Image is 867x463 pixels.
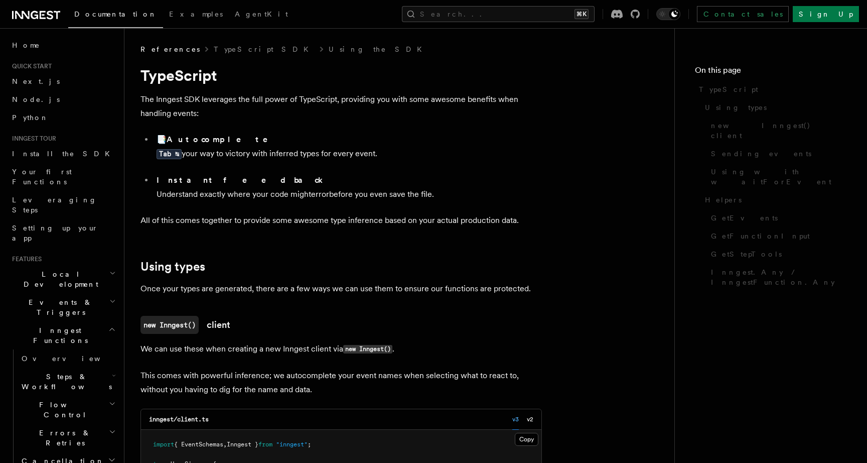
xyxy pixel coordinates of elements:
[695,80,847,98] a: TypeScript
[402,6,595,22] button: Search...⌘K
[711,231,810,241] span: GetFunctionInput
[12,196,97,214] span: Leveraging Steps
[8,321,118,350] button: Inngest Functions
[149,416,209,423] code: inngest/client.ts
[174,441,223,448] span: { EventSchemas
[18,368,118,396] button: Steps & Workflows
[12,77,60,85] span: Next.js
[711,121,847,141] span: new Inngest() client
[140,316,199,334] code: new Inngest()
[140,66,542,84] h1: TypeScript
[308,441,311,448] span: ;
[140,213,542,227] p: All of this comes together to provide some awesome type inference based on your actual production...
[18,424,118,452] button: Errors & Retries
[258,441,272,448] span: from
[707,227,847,245] a: GetFunctionInput
[140,282,542,296] p: Once your types are generated, there are a few ways we can use them to ensure our functions are p...
[8,219,118,247] a: Setting up your app
[8,72,118,90] a: Next.js
[12,113,49,122] span: Python
[711,167,847,187] span: Using with waitForEvent
[214,44,315,54] a: TypeScript SDK
[695,64,847,80] h4: On this page
[153,441,174,448] span: import
[701,98,847,117] a: Using types
[707,163,847,191] a: Using with waitForEvent
[8,62,52,70] span: Quick start
[711,249,782,259] span: GetStepTools
[707,145,847,163] a: Sending events
[343,345,392,354] code: new Inngest()
[18,396,118,424] button: Flow Control
[12,150,116,158] span: Install the SDK
[705,195,742,205] span: Helpers
[18,350,118,368] a: Overview
[140,342,542,357] p: We can use these when creating a new Inngest client via .
[223,441,227,448] span: ,
[515,433,538,446] button: Copy
[512,409,519,430] button: v3
[707,245,847,263] a: GetStepTools
[8,135,56,143] span: Inngest tour
[18,400,109,420] span: Flow Control
[8,145,118,163] a: Install the SDK
[8,265,118,293] button: Local Development
[8,163,118,191] a: Your first Functions
[22,355,125,363] span: Overview
[140,260,205,274] a: Using types
[574,9,589,19] kbd: ⌘K
[8,108,118,127] a: Python
[656,8,680,20] button: Toggle dark mode
[18,372,112,392] span: Steps & Workflows
[12,224,98,242] span: Setting up your app
[8,325,108,345] span: Inngest Functions
[163,3,229,27] a: Examples
[793,6,859,22] a: Sign Up
[154,133,542,169] li: 📑 your way to victory with inferred types for every event.
[18,428,109,448] span: Errors & Retries
[8,191,118,219] a: Leveraging Steps
[701,191,847,209] a: Helpers
[711,149,811,159] span: Sending events
[707,117,847,145] a: new Inngest() client
[8,269,109,289] span: Local Development
[707,209,847,227] a: GetEvents
[311,189,329,199] span: error
[8,90,118,108] a: Node.js
[8,255,42,263] span: Features
[8,297,109,317] span: Events & Triggers
[705,102,767,112] span: Using types
[707,263,847,291] a: Inngest.Any / InngestFunction.Any
[169,10,223,18] span: Examples
[167,135,282,144] strong: Autocomplete
[140,316,230,334] a: new Inngest()client
[8,293,118,321] button: Events & Triggers
[154,173,542,201] li: Understand exactly where your code might before you even save the file.
[140,369,542,397] p: This comes with powerful inference; we autocomplete your event names when selecting what to react...
[229,3,294,27] a: AgentKit
[8,36,118,54] a: Home
[157,175,324,185] strong: Instant feedback
[527,409,533,430] button: v2
[699,84,758,94] span: TypeScript
[74,10,157,18] span: Documentation
[711,267,847,287] span: Inngest.Any / InngestFunction.Any
[235,10,288,18] span: AgentKit
[12,40,40,50] span: Home
[227,441,258,448] span: Inngest }
[697,6,789,22] a: Contact sales
[12,168,72,186] span: Your first Functions
[711,213,778,223] span: GetEvents
[140,44,200,54] span: References
[276,441,308,448] span: "inngest"
[68,3,163,28] a: Documentation
[329,44,428,54] a: Using the SDK
[12,95,60,103] span: Node.js
[157,149,182,159] kbd: Tab ↹
[140,92,542,121] p: The Inngest SDK leverages the full power of TypeScript, providing you with some awesome benefits ...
